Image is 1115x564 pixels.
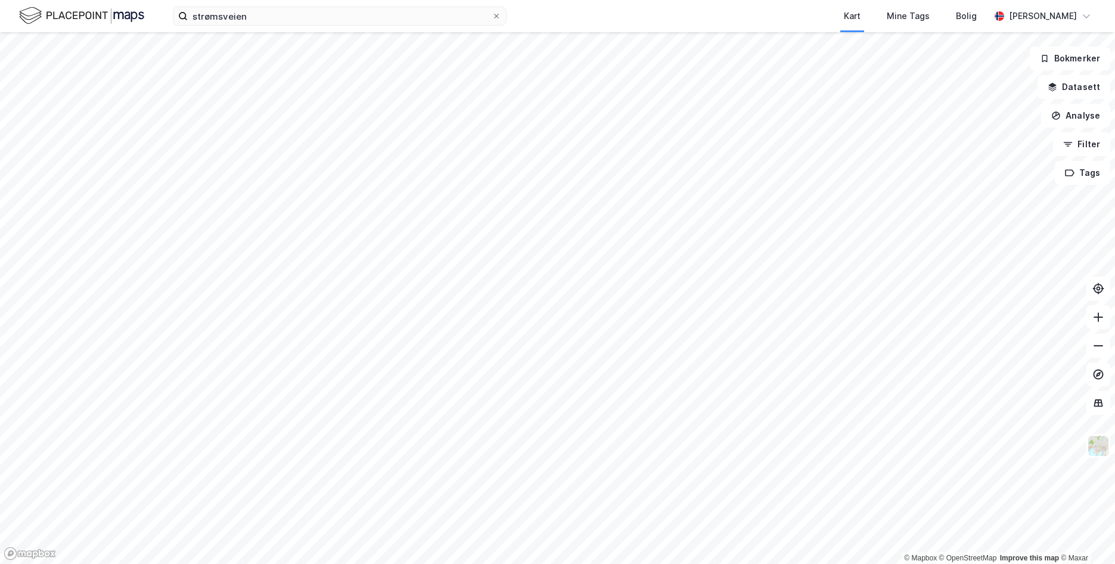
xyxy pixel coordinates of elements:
[19,5,144,26] img: logo.f888ab2527a4732fd821a326f86c7f29.svg
[1009,9,1077,23] div: [PERSON_NAME]
[1038,75,1110,99] button: Datasett
[1055,507,1115,564] iframe: Chat Widget
[1055,161,1110,185] button: Tags
[939,554,997,562] a: OpenStreetMap
[1000,554,1059,562] a: Improve this map
[887,9,930,23] div: Mine Tags
[1087,435,1110,457] img: Z
[1053,132,1110,156] button: Filter
[956,9,977,23] div: Bolig
[1041,104,1110,128] button: Analyse
[1030,47,1110,70] button: Bokmerker
[1055,507,1115,564] div: Kontrollprogram for chat
[904,554,937,562] a: Mapbox
[188,7,492,25] input: Søk på adresse, matrikkel, gårdeiere, leietakere eller personer
[4,547,56,560] a: Mapbox homepage
[844,9,861,23] div: Kart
